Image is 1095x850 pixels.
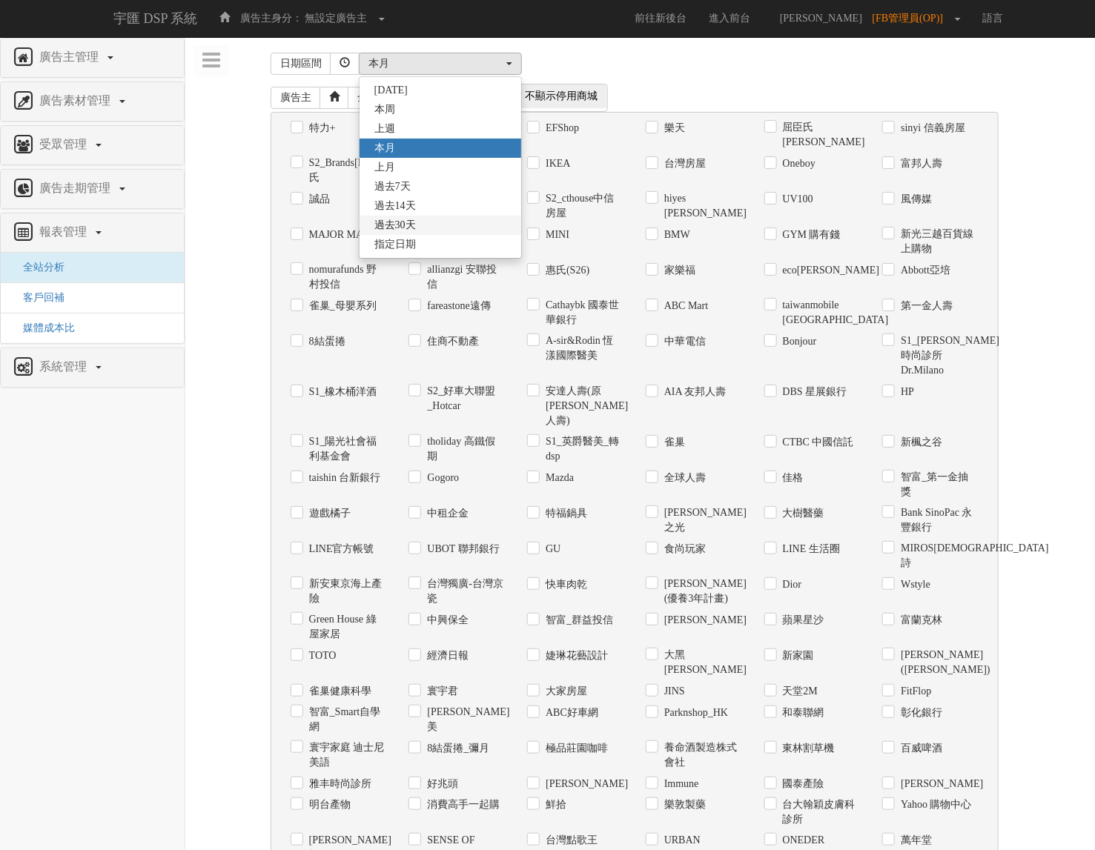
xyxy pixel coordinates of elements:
[542,577,587,592] label: 快車肉乾
[779,435,854,450] label: CTBC 中國信託
[542,263,589,278] label: 惠氏(S26)
[897,435,942,450] label: 新楓之谷
[517,84,607,108] span: 不顯示停用商城
[897,227,979,256] label: 新光三越百貨線上購物
[779,192,813,207] label: UV100
[542,705,598,720] label: ABC好車網
[779,385,847,399] label: DBS 星展銀行
[897,648,979,677] label: [PERSON_NAME]([PERSON_NAME])
[661,385,727,399] label: AIA 友邦人壽
[12,292,64,303] a: 客戶回補
[542,741,608,756] label: 極品莊園咖啡
[779,334,817,349] label: Bonjour
[305,577,387,606] label: 新安東京海上產險
[423,299,491,313] label: fareastone遠傳
[374,160,395,175] span: 上月
[423,262,505,292] label: allianzgi 安聯投信
[873,13,951,24] span: [FB管理員(OP)]
[12,262,64,273] a: 全站分析
[12,90,173,113] a: 廣告素材管理
[12,322,75,333] a: 媒體成本比
[542,121,579,136] label: EFShop
[661,191,742,221] label: hiyes [PERSON_NAME]
[374,237,416,252] span: 指定日期
[305,385,377,399] label: S1_橡木桶洋酒
[542,156,570,171] label: IKEA
[661,334,706,349] label: 中華電信
[661,228,690,242] label: BMW
[12,221,173,245] a: 報表管理
[305,542,374,557] label: LINE官方帳號
[661,471,706,485] label: 全球人壽
[661,156,706,171] label: 台灣房屋
[305,434,387,464] label: S1_陽光社會福利基金會
[542,648,608,663] label: 婕琳花藝設計
[305,192,330,207] label: 誠品
[661,263,695,278] label: 家樂福
[36,225,94,238] span: 報表管理
[12,177,173,201] a: 廣告走期管理
[305,705,387,734] label: 智富_Smart自學網
[305,228,377,242] label: MAJOR MADE
[368,56,503,71] div: 本月
[661,299,709,313] label: ABC Mart
[374,83,408,98] span: [DATE]
[897,797,971,812] label: Yahoo 購物中心
[897,705,942,720] label: 彰化銀行
[897,192,932,207] label: 風傳媒
[348,87,388,109] a: 全選
[240,13,302,24] span: 廣告主身分：
[897,299,953,313] label: 第一金人壽
[305,13,367,24] span: 無設定廣告主
[661,777,699,791] label: Immune
[897,121,965,136] label: sinyi 信義房屋
[359,53,522,75] button: 本月
[374,122,395,136] span: 上週
[897,577,930,592] label: Wstyle
[542,384,623,428] label: 安達人壽(原[PERSON_NAME]人壽)
[897,505,979,535] label: Bank SinoPac 永豐銀行
[897,385,914,399] label: HP
[374,199,416,213] span: 過去14天
[423,506,469,521] label: 中租企金
[897,741,942,756] label: 百威啤酒
[12,46,173,70] a: 廣告主管理
[779,263,861,278] label: eco[PERSON_NAME]
[305,612,387,642] label: Green House 綠屋家居
[423,577,505,606] label: 台灣獨廣-台灣京瓷
[305,648,337,663] label: TOTO
[36,50,106,63] span: 廣告主管理
[897,263,950,278] label: Abbott亞培
[542,298,623,328] label: Cathaybk 國泰世華銀行
[12,133,173,157] a: 受眾管理
[423,648,469,663] label: 經濟日報
[661,648,742,677] label: 大黑[PERSON_NAME]
[305,506,351,521] label: 遊戲橘子
[661,797,706,812] label: 樂敦製藥
[36,182,118,194] span: 廣告走期管理
[305,156,387,185] label: S2_Brands[PERSON_NAME]氏
[305,262,387,292] label: nomurafunds 野村投信
[423,542,499,557] label: UBOT 聯邦銀行
[374,179,411,194] span: 過去7天
[897,333,979,378] label: S1_[PERSON_NAME]時尚診所Dr.Milano
[374,218,416,233] span: 過去30天
[779,833,825,848] label: ONEDER
[36,360,94,373] span: 系統管理
[779,705,824,720] label: 和泰聯網
[542,228,569,242] label: MINI
[423,684,458,699] label: 寰宇君
[542,191,623,221] label: S2_cthouse中信房屋
[423,797,500,812] label: 消費高手一起購
[542,777,623,791] label: [PERSON_NAME]
[374,141,395,156] span: 本月
[779,797,861,827] label: 台大翰穎皮膚科診所
[779,506,824,521] label: 大樹醫藥
[661,740,742,770] label: 養命酒製造株式會社
[897,684,931,699] label: FitFlop
[305,684,371,699] label: 雀巢健康科學
[542,613,613,628] label: 智富_群益投信
[661,684,685,699] label: JINS
[897,613,942,628] label: 富蘭克林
